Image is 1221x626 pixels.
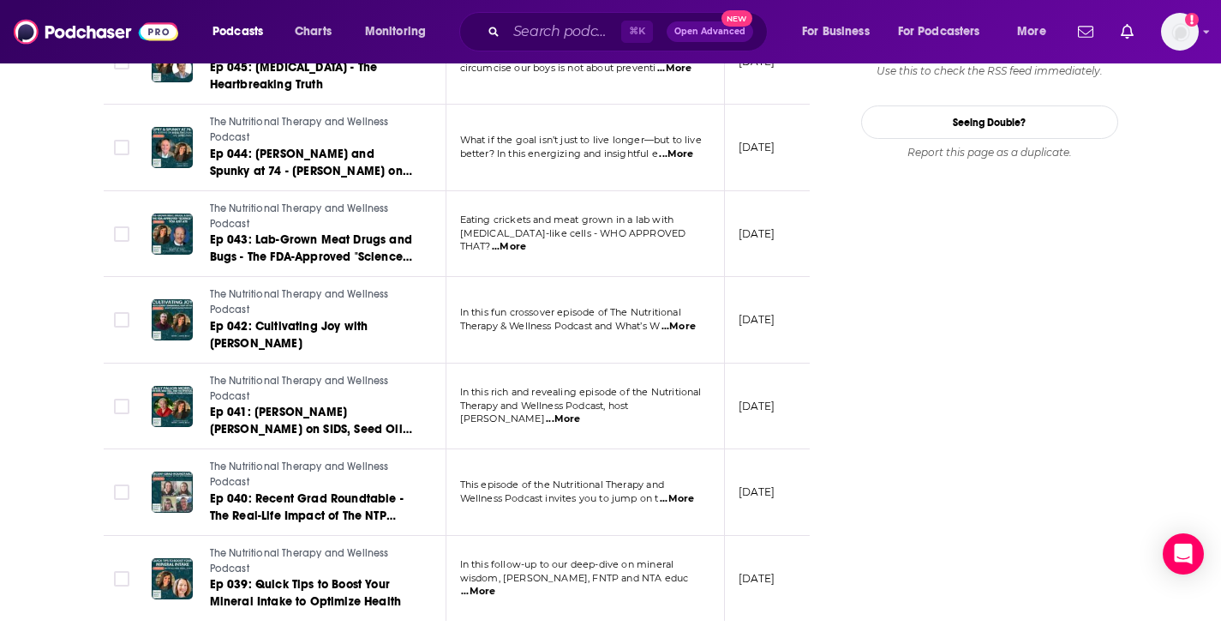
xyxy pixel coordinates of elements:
a: Ep 041: [PERSON_NAME] [PERSON_NAME] on SIDS, Seed Oils, and the Spiritual Crisis in Your Kitchen [210,404,416,438]
a: Ep 045: [MEDICAL_DATA] - The Heartbreaking Truth [210,59,416,93]
span: The Nutritional Therapy and Wellness Podcast [210,202,389,230]
p: [DATE] [739,226,775,241]
a: Ep 039: Quick Tips to Boost Your Mineral Intake to Optimize Health [210,576,416,611]
a: The Nutritional Therapy and Wellness Podcast [210,546,416,576]
a: Show notifications dropdown [1114,17,1140,46]
span: More [1017,20,1046,44]
span: Monitoring [365,20,426,44]
span: Toggle select row [114,226,129,242]
span: Ep 042: Cultivating Joy with [PERSON_NAME] [210,319,368,351]
button: open menu [201,18,285,45]
span: ...More [660,492,694,506]
span: ...More [492,240,526,254]
span: In this rich and revealing episode of the Nutritional [460,386,702,398]
span: The Nutritional Therapy and Wellness Podcast [210,460,389,488]
span: For Podcasters [898,20,980,44]
span: ...More [659,147,693,161]
span: Toggle select row [114,54,129,69]
span: Toggle select row [114,312,129,328]
a: Ep 044: [PERSON_NAME] and Spunky at 74 - [PERSON_NAME] on Choosing Health Span Over Life Span [210,146,416,180]
span: wisdom, [PERSON_NAME], FNTP and NTA educ [460,572,689,584]
a: Charts [284,18,342,45]
span: For Business [802,20,870,44]
a: The Nutritional Therapy and Wellness Podcast [210,460,416,490]
span: better? In this energizing and insightful e [460,147,658,160]
span: This episode of the Nutritional Therapy and [460,479,664,491]
span: Open Advanced [674,27,745,36]
span: [MEDICAL_DATA]-like cells - WHO APPROVED THAT? [460,227,686,253]
span: ...More [461,585,495,599]
span: Wellness Podcast invites you to jump on t [460,492,659,504]
button: open menu [887,18,1005,45]
a: The Nutritional Therapy and Wellness Podcast [210,374,416,404]
p: [DATE] [739,571,775,586]
a: The Nutritional Therapy and Wellness Podcast [210,115,416,145]
div: Are we missing an episode or update? Use this to check the RSS feed immediately. [861,51,1118,78]
button: open menu [1005,18,1068,45]
p: [DATE] [739,312,775,327]
button: Show profile menu [1161,13,1199,51]
span: Eating crickets and meat grown in a lab with [460,214,674,226]
span: ...More [546,412,580,426]
span: Ep 044: [PERSON_NAME] and Spunky at 74 - [PERSON_NAME] on Choosing Health Span Over Life Span [210,147,412,213]
span: The Nutritional Therapy and Wellness Podcast [210,116,389,143]
span: The Nutritional Therapy and Wellness Podcast [210,547,389,575]
a: The Nutritional Therapy and Wellness Podcast [210,202,416,232]
button: open menu [790,18,891,45]
span: Therapy & Wellness Podcast and What’s W [460,320,661,332]
p: [DATE] [739,485,775,499]
span: What if the goal isn’t just to live longer—but to live [460,134,702,146]
span: Logged in as AzionePR [1161,13,1199,51]
span: ...More [661,320,696,334]
span: Ep 041: [PERSON_NAME] [PERSON_NAME] on SIDS, Seed Oils, and the Spiritual Crisis in Your Kitchen [210,405,412,471]
span: Podcasts [212,20,263,44]
img: Podchaser - Follow, Share and Rate Podcasts [14,15,178,48]
div: Open Intercom Messenger [1163,533,1204,575]
span: Therapy and Wellness Podcast, host [PERSON_NAME] [460,400,629,425]
span: Toggle select row [114,140,129,155]
a: Seeing Double? [861,105,1118,139]
span: In this follow-up to our deep-dive on mineral [460,558,674,570]
img: User Profile [1161,13,1199,51]
span: ...More [657,62,691,75]
span: Ep 039: Quick Tips to Boost Your Mineral Intake to Optimize Health [210,577,402,609]
span: In this fun crossover episode of The Nutritional [460,306,681,318]
span: Toggle select row [114,485,129,500]
span: ⌘ K [621,21,653,43]
span: New [721,10,752,27]
input: Search podcasts, credits, & more... [506,18,621,45]
a: The Nutritional Therapy and Wellness Podcast [210,287,416,317]
span: Ep 040: Recent Grad Roundtable - The Real-Life Impact of The NTP Program [210,491,404,540]
button: open menu [353,18,448,45]
span: circumcise our boys is not about preventi [460,62,656,74]
span: Charts [295,20,332,44]
div: Report this page as a duplicate. [861,146,1118,160]
button: Open AdvancedNew [667,21,753,42]
span: The Nutritional Therapy and Wellness Podcast [210,375,389,402]
p: [DATE] [739,140,775,154]
span: Toggle select row [114,571,129,587]
svg: Add a profile image [1185,13,1199,27]
p: [DATE] [739,399,775,413]
span: The Nutritional Therapy and Wellness Podcast [210,288,389,316]
a: Ep 042: Cultivating Joy with [PERSON_NAME] [210,318,416,352]
span: Ep 043: Lab-Grown Meat Drugs and Bugs - The FDA-Approved "Science" You Just Ate [210,232,412,281]
a: Show notifications dropdown [1071,17,1100,46]
a: Ep 040: Recent Grad Roundtable - The Real-Life Impact of The NTP Program [210,491,416,525]
a: Ep 043: Lab-Grown Meat Drugs and Bugs - The FDA-Approved "Science" You Just Ate [210,232,416,266]
div: Search podcasts, credits, & more... [476,12,784,51]
span: Toggle select row [114,399,129,414]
